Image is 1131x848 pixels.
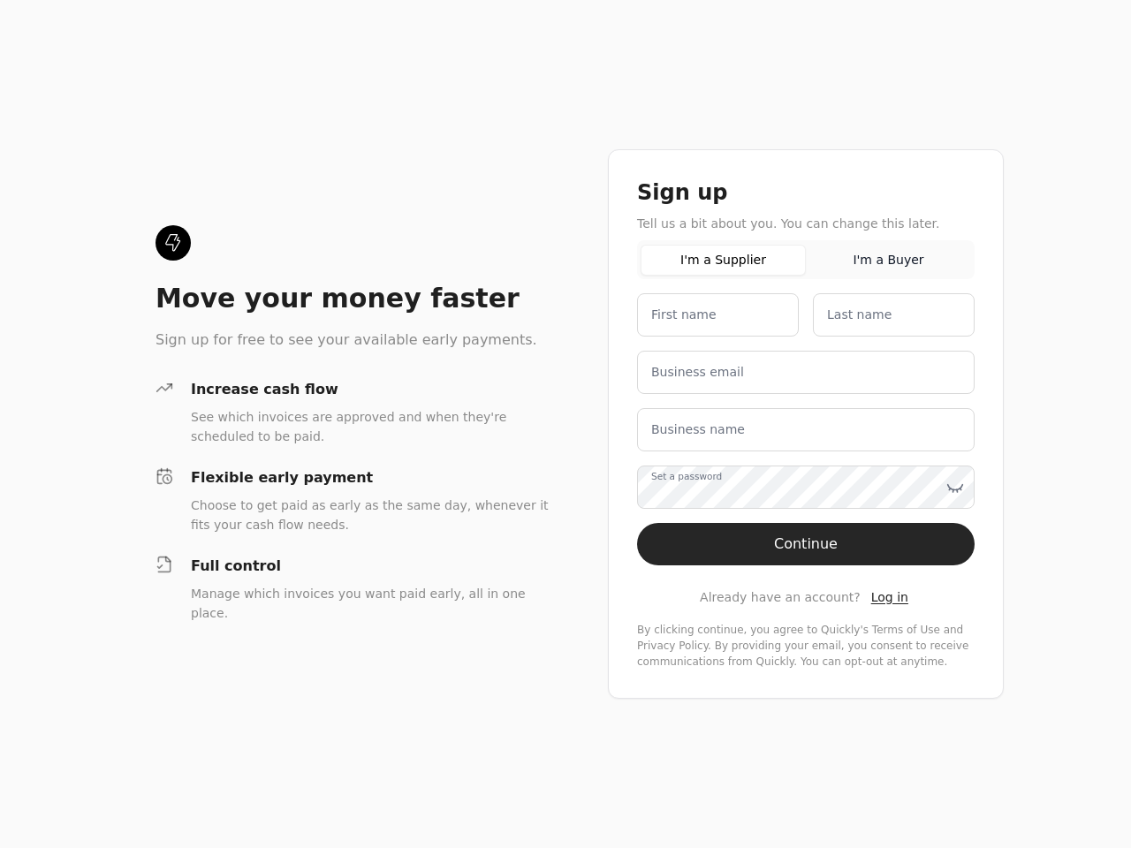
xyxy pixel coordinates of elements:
[191,379,551,400] div: Increase cash flow
[637,523,975,565] button: Continue
[651,470,722,484] label: Set a password
[191,584,551,623] div: Manage which invoices you want paid early, all in one place.
[156,282,551,315] div: Move your money faster
[156,329,551,351] div: Sign up for free to see your available early payments.
[641,245,806,276] button: I'm a Supplier
[872,624,940,636] a: terms-of-service
[871,590,908,604] span: Log in
[651,420,745,439] label: Business name
[651,306,717,324] label: First name
[700,588,861,607] span: Already have an account?
[651,363,744,382] label: Business email
[191,467,551,488] div: Flexible early payment
[637,640,708,652] a: privacy-policy
[191,496,551,534] div: Choose to get paid as early as the same day, whenever it fits your cash flow needs.
[191,556,551,577] div: Full control
[637,214,975,233] div: Tell us a bit about you. You can change this later.
[637,178,975,207] div: Sign up
[806,245,971,276] button: I'm a Buyer
[637,622,975,670] div: By clicking continue, you agree to Quickly's and . By providing your email, you consent to receiv...
[868,587,912,608] button: Log in
[191,407,551,446] div: See which invoices are approved and when they're scheduled to be paid.
[871,588,908,607] a: Log in
[827,306,892,324] label: Last name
